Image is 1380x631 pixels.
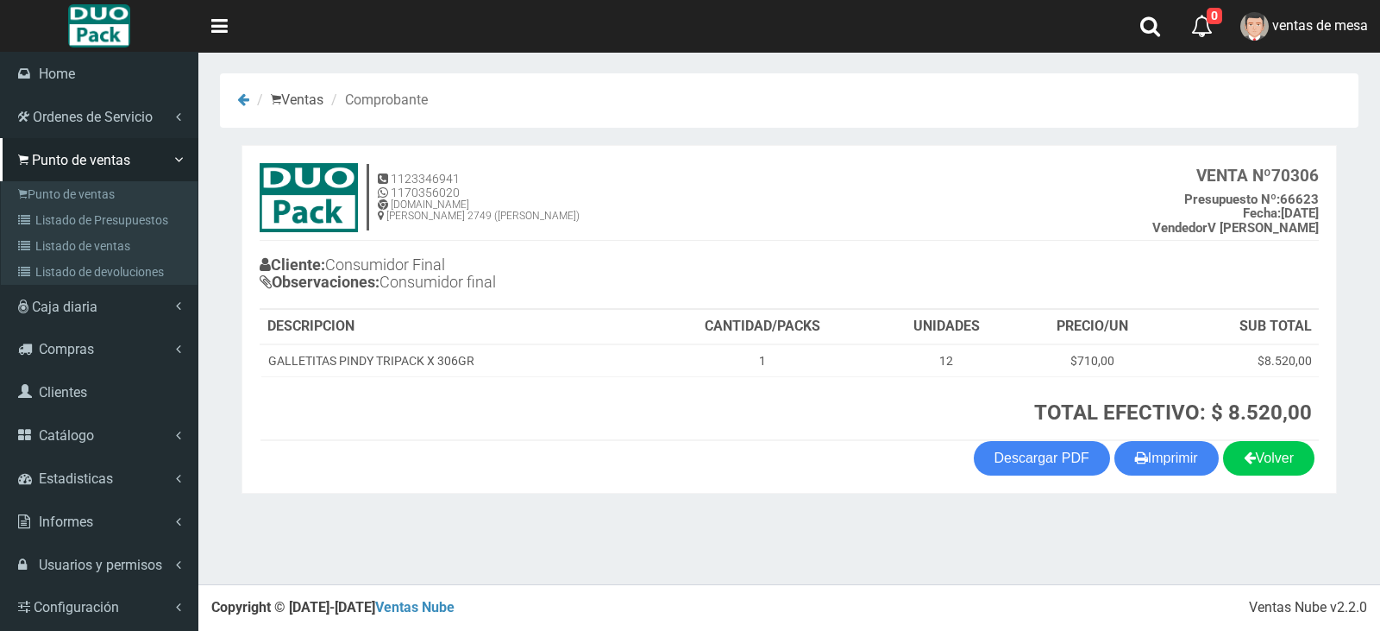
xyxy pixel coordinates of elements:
h5: 1123346941 1170356020 [378,173,580,199]
a: Ventas Nube [375,599,455,615]
th: UNIDADES [876,310,1017,344]
b: 70306 [1196,166,1319,186]
a: Listado de ventas [5,233,198,259]
div: Ventas Nube v2.2.0 [1249,598,1367,618]
th: CANTIDAD/PACKS [649,310,876,344]
span: Catálogo [39,427,94,444]
li: Comprobante [327,91,428,110]
strong: Vendedor [1152,220,1207,236]
span: Estadisticas [39,470,113,487]
a: Listado de Presupuestos [5,207,198,233]
th: PRECIO/UN [1017,310,1167,344]
strong: Copyright © [DATE]-[DATE] [211,599,455,615]
b: [DATE] [1243,205,1319,221]
h6: [DOMAIN_NAME] [PERSON_NAME] 2749 ([PERSON_NAME]) [378,199,580,222]
span: Home [39,66,75,82]
img: 15ec80cb8f772e35c0579ae6ae841c79.jpg [260,163,358,232]
td: $710,00 [1017,344,1167,377]
strong: Fecha: [1243,205,1281,221]
td: 12 [876,344,1017,377]
span: Informes [39,514,93,530]
strong: Presupuesto Nº: [1184,192,1280,207]
td: 1 [649,344,876,377]
a: Listado de devoluciones [5,259,198,285]
span: Ordenes de Servicio [33,109,153,125]
span: Usuarios y permisos [39,557,162,573]
th: DESCRIPCION [260,310,649,344]
a: Volver [1223,441,1314,476]
b: Observaciones: [260,273,379,291]
img: User Image [1240,12,1269,41]
span: Punto de ventas [32,152,130,168]
td: GALLETITAS PINDY TRIPACK X 306GR [260,344,649,377]
td: $8.520,00 [1167,344,1319,377]
span: Compras [39,341,94,357]
span: Clientes [39,384,87,401]
th: SUB TOTAL [1167,310,1319,344]
span: 0 [1207,8,1222,24]
a: Descargar PDF [974,441,1110,476]
img: Logo grande [68,4,129,47]
a: Punto de ventas [5,181,198,207]
li: Ventas [253,91,323,110]
b: V [PERSON_NAME] [1152,220,1319,236]
span: ventas de mesa [1272,17,1368,34]
strong: VENTA Nº [1196,166,1271,186]
h4: Consumidor Final Consumidor final [260,252,789,300]
span: Caja diaria [32,299,97,315]
b: Cliente: [260,256,325,274]
b: 66623 [1184,192,1319,207]
button: Imprimir [1114,441,1219,476]
strong: TOTAL EFECTIVO: $ 8.520,00 [1034,401,1312,425]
